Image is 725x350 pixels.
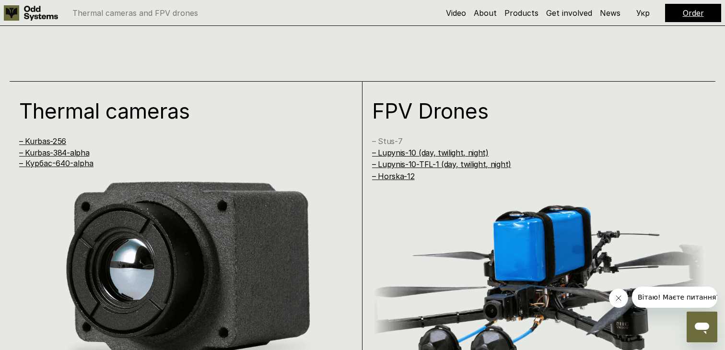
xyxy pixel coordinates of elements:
a: Video [446,8,466,18]
a: – Kurbas-384-alpha [19,148,89,157]
a: – Horska-12 [372,171,414,181]
iframe: Button to launch messaging window [687,312,717,342]
a: – Stus-7 [372,136,402,146]
iframe: Close message [609,289,628,308]
a: – Lupynis-10 (day, twilight, night) [372,148,489,157]
a: Products [504,8,538,18]
a: Order [683,8,704,18]
p: Укр [636,9,650,17]
h1: FPV Drones [372,100,686,121]
a: – Kurbas-256 [19,136,66,146]
h1: Thermal cameras [19,100,333,121]
a: Get involved [546,8,592,18]
a: – Курбас-640-alpha [19,158,94,168]
span: Вітаю! Маєте питання? [6,7,88,14]
a: About [474,8,497,18]
a: – Lupynis-10-TFL-1 (day, twilight, night) [372,159,511,169]
iframe: Message from company [632,287,717,308]
p: Thermal cameras and FPV drones [72,9,198,17]
a: News [600,8,620,18]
